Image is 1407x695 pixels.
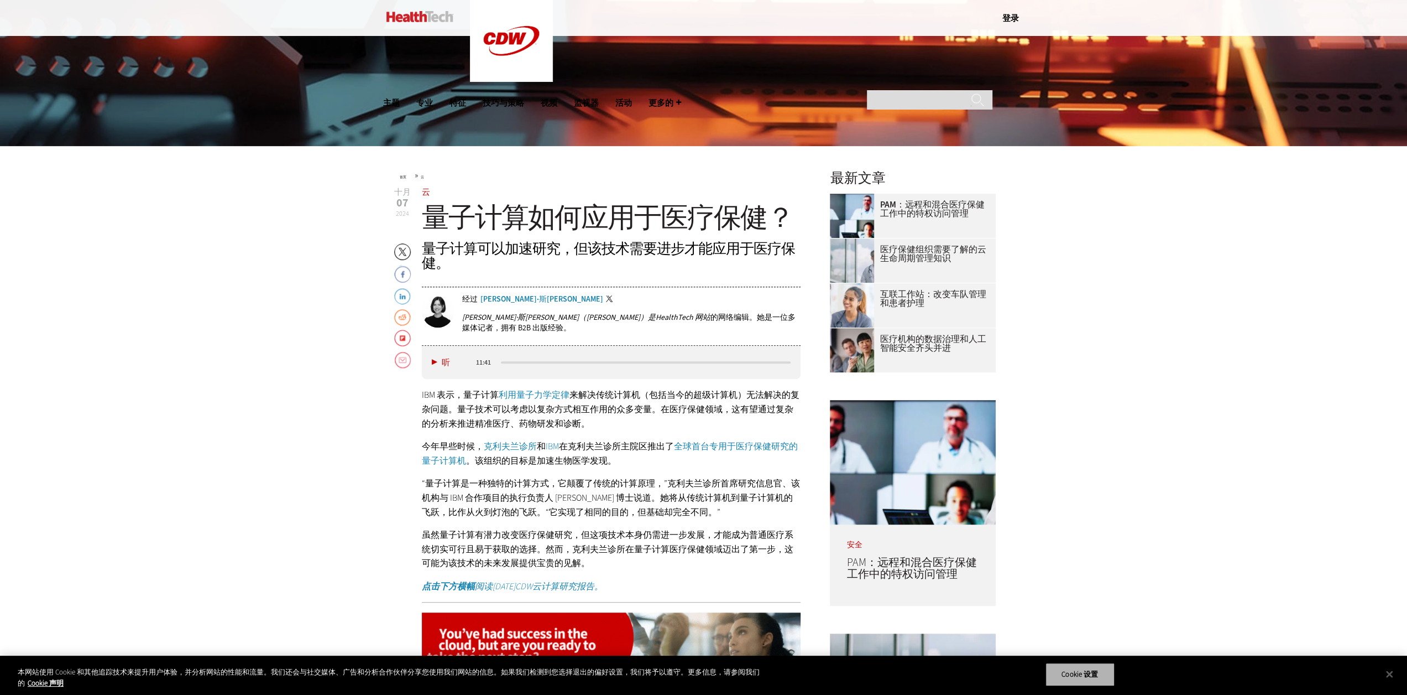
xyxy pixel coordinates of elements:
font: 点击下方横幅 [422,580,475,592]
a: 技巧与策略 [483,98,524,107]
button: 听 [432,359,450,367]
div: 用户菜单 [1002,12,1019,24]
font: 07 [396,195,409,210]
a: 女人讨论数据治理 [830,328,880,337]
font: Cookie 声明 [28,678,64,688]
img: 乔丹·斯科特 [422,295,454,328]
a: 首页 [400,175,406,179]
font: PAM：远程和混合医疗保健工作中的特权访问管理 [880,199,984,219]
a: 登录 [1002,13,1019,23]
font: [PERSON_NAME]·斯[PERSON_NAME]（[PERSON_NAME]）是HealthTech 网站 [462,312,710,323]
a: 活动 [615,98,632,107]
font: 最新文章 [830,169,885,187]
font: 和 [537,440,546,452]
font: 活动 [615,97,632,107]
a: 云层和反光建筑前的医生 [830,238,880,247]
button: 关闭 [1377,662,1401,686]
a: 与护理团队进行远程通话 [830,194,880,203]
a: 云 [422,186,430,198]
font: 技巧与策略 [483,97,524,107]
a: 全球首台专用于医疗保健研究的量子计算机 [422,440,798,466]
font: Cookie 设置 [1061,670,1098,679]
font: 11:41 [476,358,491,367]
font: 虽然量子计算有潜力改变医疗保健研究，但这项技术本身仍需进一步发展，才能成为普通医疗系统切实可行且易于获取的选择。然而，克利夫兰诊所在量子计算医疗保健领域迈出了第一步，这可能为该技术的未来发展提供... [422,529,793,569]
a: 医疗保健组织需要了解的云生命周期管理知识 [830,245,989,263]
a: 车辆碰撞险 [470,73,553,85]
font: 安全 [846,540,862,550]
a: 克利夫兰诊所 [484,440,537,452]
font: 监视器 [574,97,599,107]
img: 与护理团队进行远程通话 [830,400,996,525]
font: 特征 [449,97,466,107]
font: 。该组织的目标是加速生物医学发现。 [466,455,616,466]
img: 家 [386,11,453,22]
font: 量子计算如何应用于医疗保健？ [422,199,793,236]
a: 利用量子力学定律 [499,389,569,401]
font: IBM 表示，量子计算 [422,389,499,401]
font: 量子计算可以加速研究，但该技术需要进步才能应用于医疗保健。 [422,239,795,272]
div: 媒体播放器 [422,346,801,379]
font: 阅读[DATE]CDW云计算研究报告。 [475,580,603,592]
a: PAM：远程和混合医疗保健工作中的特权访问管理 [846,555,976,582]
font: 视频 [541,97,557,107]
img: na-2024cloudreport-动画-点击此处-桌面 [422,613,801,678]
a: [PERSON_NAME]·斯[PERSON_NAME] [480,295,603,303]
a: 点击下方横幅阅读[DATE]CDW云计算研究报告。 [422,580,603,592]
font: 。她是一位多媒体记者，拥有 B2B 出版经验。 [462,312,796,333]
font: 更多的 [648,97,673,107]
a: 有关您的隐私的更多信息 [28,678,64,688]
div: 期间 [474,357,499,367]
font: 听 [442,357,450,368]
font: 医疗保健组织需要了解的云生命周期管理知识 [880,243,986,264]
button: Cookie 设置 [1045,663,1115,686]
a: IBM [546,440,559,452]
font: 2024 [396,209,409,218]
img: 女人讨论数据治理 [830,328,874,372]
a: 医疗机构的数据治理和人工智能安全齐头并进 [830,335,989,352]
font: 来解决传统计算机（包括当今的超级计算机）无法解决的复杂问题。量子技术可以考虑以复杂方式相互作用的众多变量。在医疗保健领域，这有望通过复杂的分析来推进精准医疗、药物研发和诊断。 [422,389,799,429]
font: 经过 [462,294,478,304]
a: 视频 [541,98,557,107]
a: 监视器 [574,98,599,107]
a: 云 [421,175,424,179]
img: 护士微笑着看着病人 [830,283,874,328]
font: 专业 [416,97,433,107]
font: 在克利夫兰诊所主院区推出了 [559,440,674,452]
img: 云层和反光建筑前的医生 [830,238,874,283]
font: 医疗机构的数据治理和人工智能安全齐头并进 [880,333,986,354]
a: 特征 [449,98,466,107]
font: » [415,169,418,181]
font: 本网站使用 Cookie 和其他追踪技术来提升用户体验，并分析网站的性能和流量。我们还会与社交媒体、广告和分析合作伙伴分享您使用我们网站的信息。如果我们检测到您选择退出的偏好设置，我们将予以遵守... [18,667,760,688]
font: 的网络编辑 [710,312,749,323]
a: 护士微笑着看着病人 [830,283,880,292]
font: 十月 [394,186,411,198]
font: 互联工作站：改变车队管理和患者护理 [880,288,986,309]
a: 互联工作站：改变车队管理和患者护理 [830,290,989,308]
font: 主题 [383,97,400,107]
font: “量子计算是一种独特的计算方式，它颠覆了传统的计算原理，”克利夫兰诊所首席研究信息官、该机构与 IBM 合作项目的执行负责人 [PERSON_NAME] 博士说道。她将从传统计算机到量子计算机的... [422,478,800,517]
img: 与护理团队进行远程通话 [830,194,874,238]
font: 今年早些时候， [422,440,484,452]
font: [PERSON_NAME]·斯[PERSON_NAME] [480,294,603,304]
a: PAM：远程和混合医疗保健工作中的特权访问管理 [830,200,989,218]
